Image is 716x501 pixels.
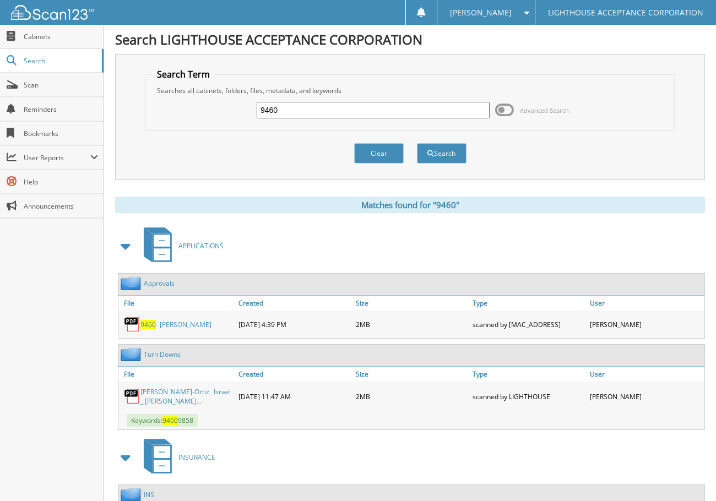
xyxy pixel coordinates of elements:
[118,296,236,311] a: File
[137,224,224,268] a: APPLICATIONS
[548,9,703,16] span: LIGHTHOUSE ACCEPTANCE CORPORATION
[661,448,716,501] iframe: Chat Widget
[137,435,215,479] a: INSURANCE
[178,453,215,462] span: INSURANCE
[121,276,144,290] img: folder2.png
[520,106,569,115] span: Advanced Search
[587,384,704,409] div: [PERSON_NAME]
[151,86,669,95] div: Searches all cabinets, folders, files, metadata, and keywords
[115,197,705,213] div: Matches found for "9460"
[236,384,353,409] div: [DATE] 11:47 AM
[24,56,96,66] span: Search
[151,68,215,80] legend: Search Term
[353,313,470,335] div: 2MB
[140,320,211,329] a: 9460- [PERSON_NAME]
[236,313,353,335] div: [DATE] 4:39 PM
[587,296,704,311] a: User
[353,367,470,382] a: Size
[24,153,90,162] span: User Reports
[417,143,467,164] button: Search
[354,143,404,164] button: Clear
[162,416,178,425] span: 9460
[144,490,154,499] a: INS
[144,279,175,288] a: Approvals
[450,9,512,16] span: [PERSON_NAME]
[470,367,587,382] a: Type
[118,367,236,382] a: File
[115,30,705,48] h1: Search LIGHTHOUSE ACCEPTANCE CORPORATION
[121,347,144,361] img: folder2.png
[24,129,98,138] span: Bookmarks
[470,313,587,335] div: scanned by [MAC_ADDRESS]
[124,316,140,333] img: PDF.png
[353,384,470,409] div: 2MB
[353,296,470,311] a: Size
[11,5,94,20] img: scan123-logo-white.svg
[24,80,98,90] span: Scan
[470,384,587,409] div: scanned by LIGHTHOUSE
[236,367,353,382] a: Created
[587,367,704,382] a: User
[140,320,156,329] span: 9460
[470,296,587,311] a: Type
[24,202,98,211] span: Announcements
[140,387,233,406] a: [PERSON_NAME]-Ortiz_ Israel _ [PERSON_NAME]...
[587,313,704,335] div: [PERSON_NAME]
[24,32,98,41] span: Cabinets
[236,296,353,311] a: Created
[178,241,224,251] span: APPLICATIONS
[24,105,98,114] span: Reminders
[124,388,140,405] img: PDF.png
[144,350,181,359] a: Turn Downs
[24,177,98,187] span: Help
[127,414,198,427] span: Keywords: 9858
